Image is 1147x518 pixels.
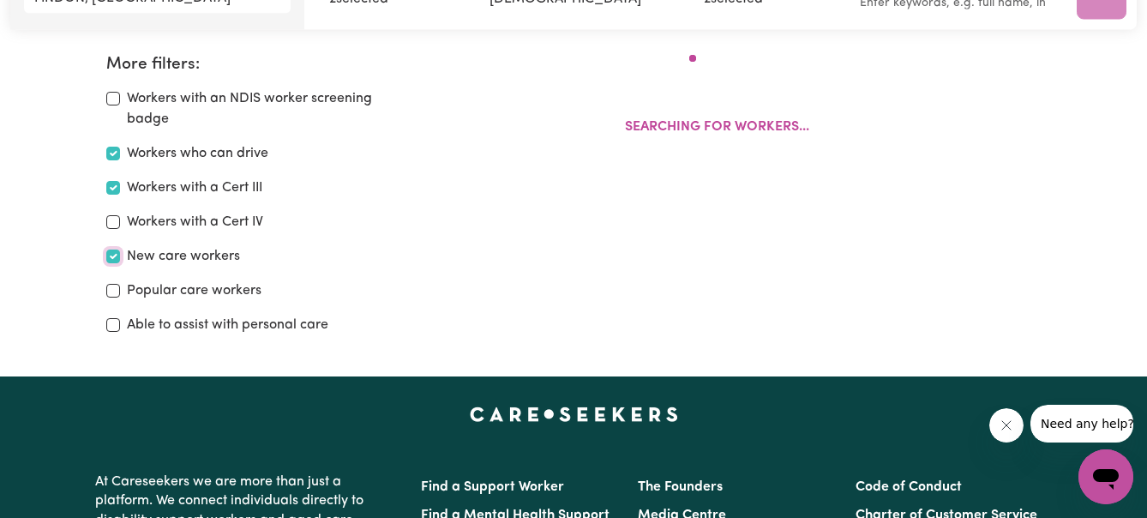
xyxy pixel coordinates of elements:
a: Careseekers home page [470,407,678,421]
label: New care workers [127,246,240,267]
label: Workers with an NDIS worker screening badge [127,88,373,129]
iframe: Close message [989,408,1024,443]
label: Able to assist with personal care [127,315,328,335]
iframe: Message from company [1030,405,1133,443]
h2: More filters: [106,55,373,75]
iframe: Button to launch messaging window [1078,449,1133,504]
p: Searching for workers... [625,117,809,137]
span: Need any help? [10,12,104,26]
label: Popular care workers [127,280,261,301]
label: Workers who can drive [127,143,268,164]
label: Workers with a Cert III [127,178,262,198]
label: Workers with a Cert IV [127,212,263,232]
a: Code of Conduct [856,480,962,494]
a: The Founders [638,480,723,494]
a: Find a Support Worker [421,480,564,494]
